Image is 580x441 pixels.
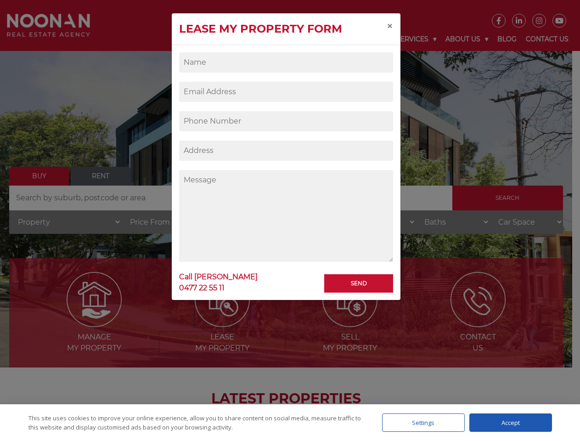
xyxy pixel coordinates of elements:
[179,141,393,161] input: Address
[179,269,258,296] a: Call [PERSON_NAME]0477 22 55 11
[379,13,400,39] button: Close
[469,413,552,432] div: Accept
[179,82,393,102] input: Email Address
[179,52,393,288] form: Contact form
[179,111,393,131] input: Phone Number
[387,19,393,33] span: ×
[324,274,393,293] input: Send
[179,21,342,37] h4: Lease my property form
[28,413,364,432] div: This site uses cookies to improve your online experience, allow you to share content on social me...
[382,413,465,432] div: Settings
[179,52,393,73] input: Name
